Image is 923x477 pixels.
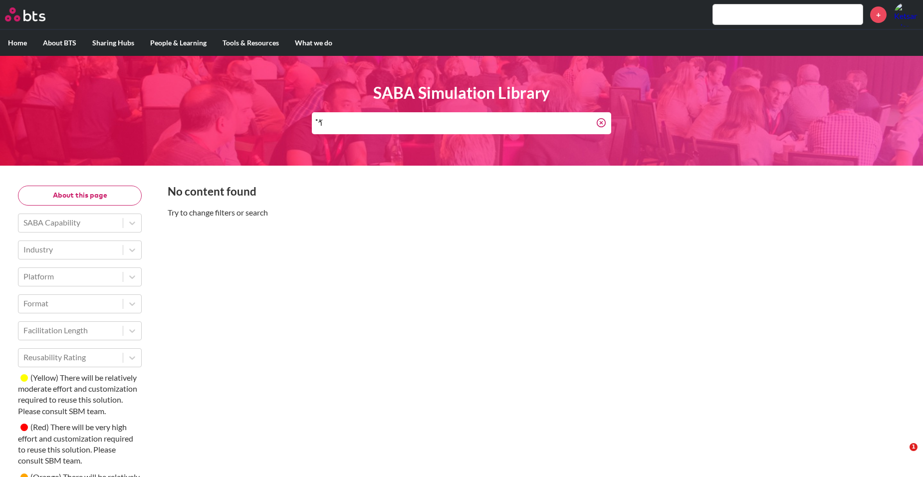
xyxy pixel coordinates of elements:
[30,422,49,432] small: ( Red )
[30,373,58,382] small: ( Yellow )
[18,186,142,206] button: About this page
[18,422,133,465] small: There will be very high effort and customization required to reuse this solution. Please consult ...
[5,7,64,21] a: Go home
[889,443,913,467] iframe: Intercom live chat
[35,30,84,56] label: About BTS
[312,82,611,104] h1: SABA Simulation Library
[287,30,340,56] label: What we do
[168,207,344,218] p: Try to change filters or search
[5,7,45,21] img: BTS Logo
[84,30,142,56] label: Sharing Hubs
[215,30,287,56] label: Tools & Resources
[18,373,137,416] small: There will be relatively moderate effort and customization required to reuse this solution. Pleas...
[894,2,918,26] img: Ketsara Wongasa
[910,443,918,451] span: 1
[894,2,918,26] a: Profile
[870,6,887,23] a: +
[312,112,596,134] input: Find what you need...
[142,30,215,56] label: People & Learning
[168,184,344,199] h3: No content found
